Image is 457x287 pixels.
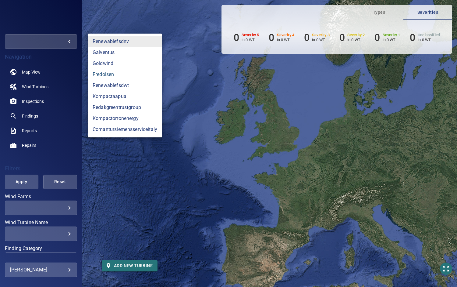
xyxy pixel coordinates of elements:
a: comantursiemensserviceitaly [88,124,162,135]
a: galventus [88,47,162,58]
a: renewablefsdnv [88,36,162,47]
a: renewablefsdwt [88,80,162,91]
a: fredolsen [88,69,162,80]
a: goldwind [88,58,162,69]
a: kompactaapua [88,91,162,102]
a: redakgreentrustgroup [88,102,162,113]
a: kompactorronenergy [88,113,162,124]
